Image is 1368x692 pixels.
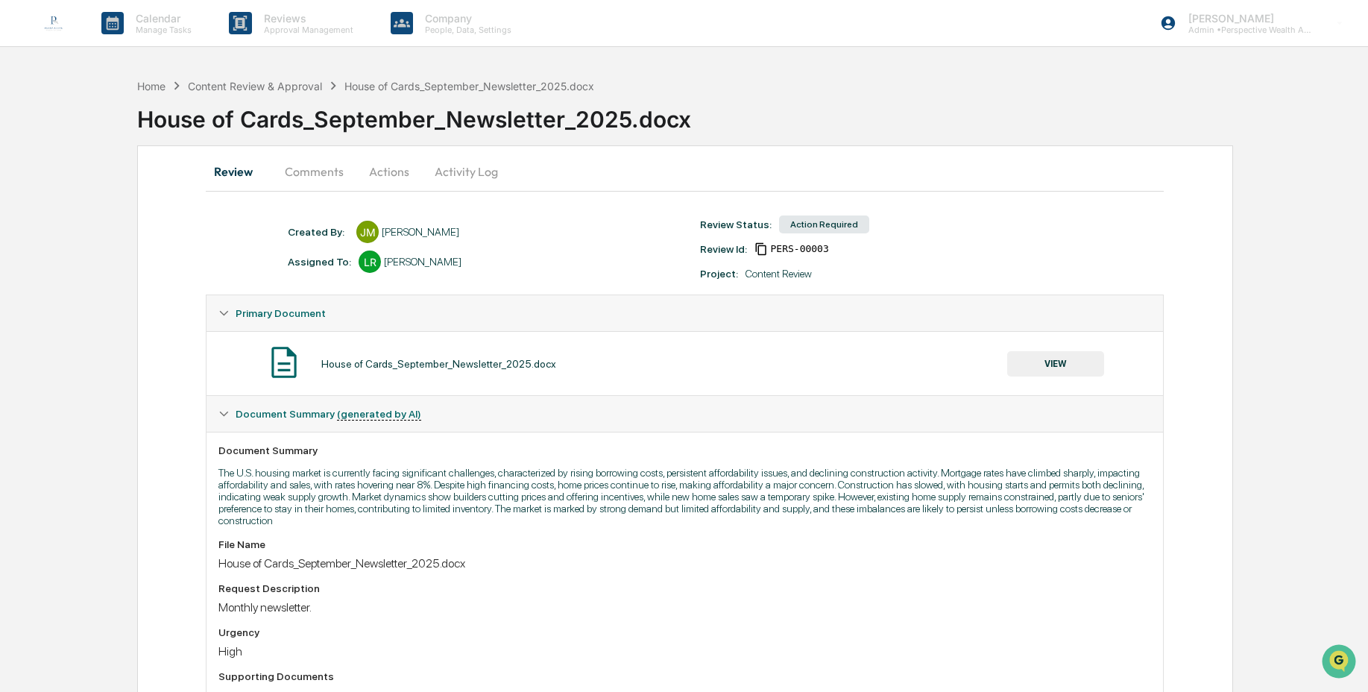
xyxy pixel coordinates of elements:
[218,582,1151,594] div: Request Description
[108,189,120,201] div: 🗄️
[15,31,271,55] p: How can we help?
[236,307,326,319] span: Primary Document
[148,253,180,264] span: Pylon
[188,80,322,92] div: Content Review & Approval
[206,154,273,189] button: Review
[218,670,1151,682] div: Supporting Documents
[252,12,361,25] p: Reviews
[105,252,180,264] a: Powered byPylon
[1176,12,1315,25] p: [PERSON_NAME]
[779,216,869,233] div: Action Required
[218,600,1151,614] div: Monthly newsletter.
[30,216,94,231] span: Data Lookup
[207,396,1163,432] div: Document Summary (generated by AI)
[423,154,510,189] button: Activity Log
[288,226,349,238] div: Created By: ‎ ‎
[137,80,166,92] div: Home
[265,344,303,381] img: Document Icon
[700,268,738,280] div: Project:
[273,154,356,189] button: Comments
[9,210,100,237] a: 🔎Data Lookup
[288,256,351,268] div: Assigned To:
[218,626,1151,638] div: Urgency
[321,358,556,370] div: House of Cards_September_Newsletter_2025.docx
[413,12,519,25] p: Company
[124,12,199,25] p: Calendar
[30,188,96,203] span: Preclearance
[15,218,27,230] div: 🔎
[124,25,199,35] p: Manage Tasks
[15,114,42,141] img: 1746055101610-c473b297-6a78-478c-a979-82029cc54cd1
[218,444,1151,456] div: Document Summary
[356,154,423,189] button: Actions
[206,154,1164,189] div: secondary tabs example
[700,218,772,230] div: Review Status:
[15,189,27,201] div: 🖐️
[1320,643,1361,683] iframe: Open customer support
[218,467,1151,526] p: The U.S. housing market is currently facing significant challenges, characterized by rising borro...
[218,538,1151,550] div: File Name
[218,556,1151,570] div: House of Cards_September_Newsletter_2025.docx
[700,243,747,255] div: Review Id:
[771,243,829,255] span: 80482970-2b15-4bd0-bdcd-55995f6f964d
[382,226,459,238] div: [PERSON_NAME]
[51,114,245,129] div: Start new chat
[1007,351,1104,377] button: VIEW
[253,119,271,136] button: Start new chat
[1176,25,1315,35] p: Admin • Perspective Wealth Advisors
[102,182,191,209] a: 🗄️Attestations
[384,256,461,268] div: [PERSON_NAME]
[746,268,812,280] div: Content Review
[252,25,361,35] p: Approval Management
[359,251,381,273] div: LR
[207,295,1163,331] div: Primary Document
[236,408,421,420] span: Document Summary
[337,408,421,421] u: (generated by AI)
[413,25,519,35] p: People, Data, Settings
[9,182,102,209] a: 🖐️Preclearance
[51,129,189,141] div: We're available if you need us!
[356,221,379,243] div: JM
[207,331,1163,395] div: Primary Document
[36,5,72,41] img: logo
[123,188,185,203] span: Attestations
[218,644,1151,658] div: High
[344,80,594,92] div: House of Cards_September_Newsletter_2025.docx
